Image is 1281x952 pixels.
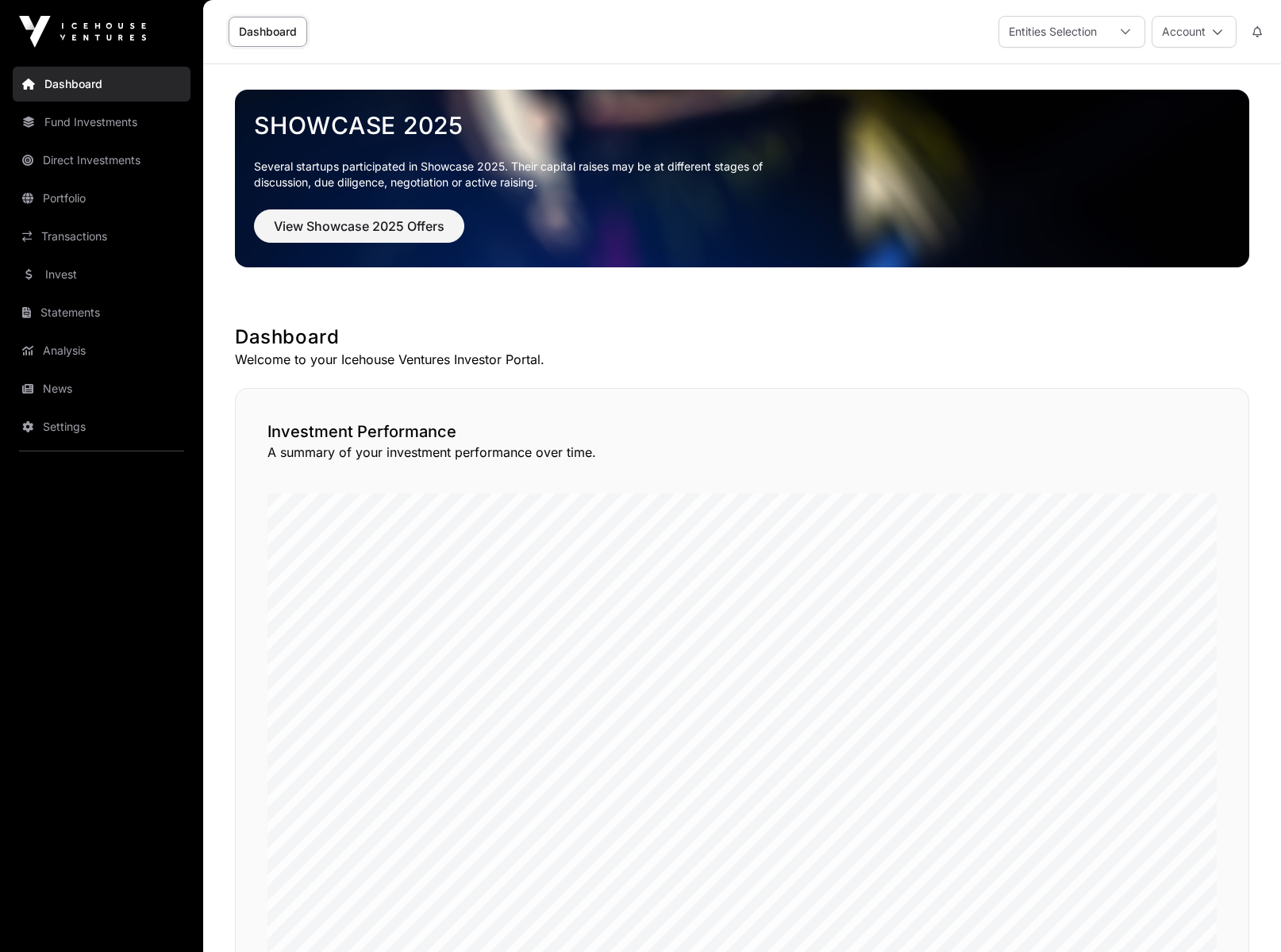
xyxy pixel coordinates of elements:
[13,333,190,368] a: Analysis
[235,324,1249,350] h1: Dashboard
[267,443,1217,462] p: A summary of your investment performance over time.
[13,143,190,178] a: Direct Investments
[254,209,464,243] button: View Showcase 2025 Offers
[13,219,190,254] a: Transactions
[13,67,190,102] a: Dashboard
[267,420,1217,443] h2: Investment Performance
[13,257,190,292] a: Invest
[235,350,1249,369] p: Welcome to your Icehouse Ventures Investor Portal.
[999,17,1106,47] div: Entities Selection
[13,371,190,406] a: News
[254,111,1230,140] a: Showcase 2025
[13,181,190,216] a: Portfolio
[235,90,1249,267] img: Showcase 2025
[13,295,190,330] a: Statements
[274,217,444,236] span: View Showcase 2025 Offers
[13,105,190,140] a: Fund Investments
[19,16,146,48] img: Icehouse Ventures Logo
[254,159,787,190] p: Several startups participated in Showcase 2025. Their capital raises may be at different stages o...
[1152,16,1237,48] button: Account
[254,225,464,241] a: View Showcase 2025 Offers
[229,17,307,47] a: Dashboard
[13,409,190,444] a: Settings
